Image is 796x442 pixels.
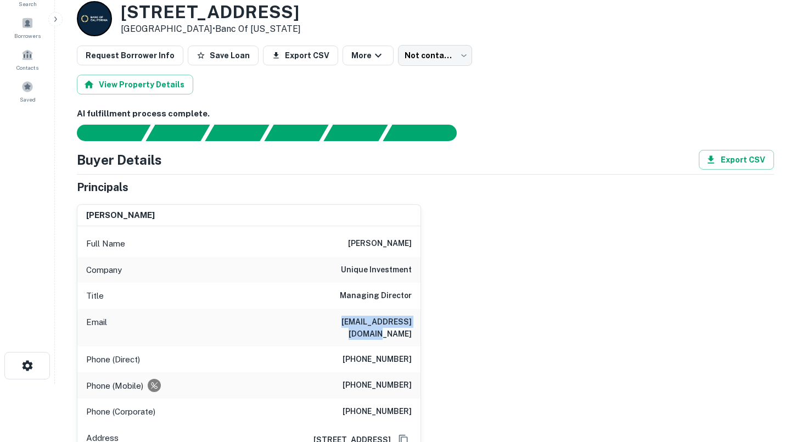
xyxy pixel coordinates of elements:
a: Borrowers [3,13,52,42]
p: Phone (Direct) [86,353,140,366]
p: Phone (Corporate) [86,405,155,418]
h6: [PHONE_NUMBER] [343,379,412,392]
span: Saved [20,95,36,104]
button: Export CSV [263,46,338,65]
div: AI fulfillment process complete. [383,125,470,141]
p: Title [86,289,104,303]
p: Full Name [86,237,125,250]
h6: [PHONE_NUMBER] [343,405,412,418]
h6: [EMAIL_ADDRESS][DOMAIN_NAME] [280,316,412,340]
p: [GEOGRAPHIC_DATA] • [121,23,301,36]
p: Email [86,316,107,340]
h6: unique investment [341,264,412,277]
h6: AI fulfillment process complete. [77,108,774,120]
span: Contacts [16,63,38,72]
button: View Property Details [77,75,193,94]
h3: [STREET_ADDRESS] [121,2,301,23]
p: Phone (Mobile) [86,379,143,393]
iframe: Chat Widget [741,319,796,372]
p: Company [86,264,122,277]
span: Borrowers [14,31,41,40]
a: Saved [3,76,52,106]
h5: Principals [77,179,128,195]
a: Contacts [3,44,52,74]
h6: [PERSON_NAME] [86,209,155,222]
h6: [PERSON_NAME] [348,237,412,250]
h6: Managing Director [340,289,412,303]
h6: [PHONE_NUMBER] [343,353,412,366]
div: Not contacted [398,45,472,66]
button: Export CSV [699,150,774,170]
div: Sending borrower request to AI... [64,125,146,141]
button: Save Loan [188,46,259,65]
div: Principals found, AI now looking for contact information... [264,125,328,141]
div: Your request is received and processing... [145,125,210,141]
button: More [343,46,394,65]
div: Requests to not be contacted at this number [148,379,161,392]
h4: Buyer Details [77,150,162,170]
div: Documents found, AI parsing details... [205,125,269,141]
button: Request Borrower Info [77,46,183,65]
div: Principals found, still searching for contact information. This may take time... [323,125,388,141]
a: Banc Of [US_STATE] [215,24,301,34]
